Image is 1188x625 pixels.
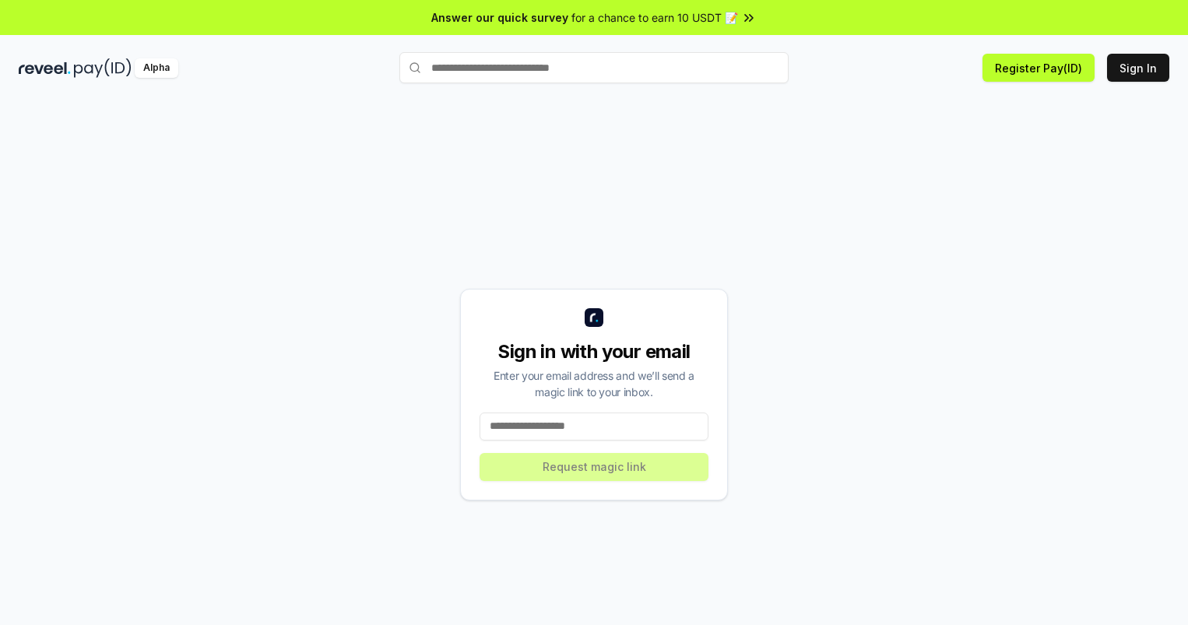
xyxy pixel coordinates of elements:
button: Sign In [1107,54,1169,82]
img: pay_id [74,58,132,78]
img: logo_small [585,308,603,327]
img: reveel_dark [19,58,71,78]
span: for a chance to earn 10 USDT 📝 [571,9,738,26]
span: Answer our quick survey [431,9,568,26]
div: Sign in with your email [480,339,708,364]
button: Register Pay(ID) [982,54,1095,82]
div: Alpha [135,58,178,78]
div: Enter your email address and we’ll send a magic link to your inbox. [480,367,708,400]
